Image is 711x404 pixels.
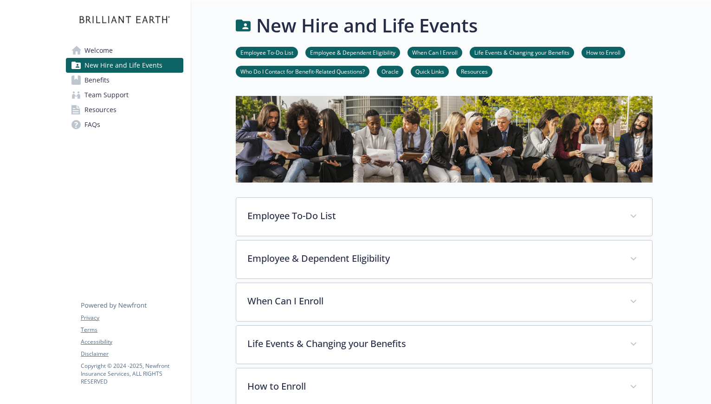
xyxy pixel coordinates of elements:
p: When Can I Enroll [247,294,619,308]
p: Employee & Dependent Eligibility [247,252,619,265]
a: New Hire and Life Events [66,58,183,73]
span: Benefits [84,73,110,88]
a: Terms [81,326,183,334]
span: New Hire and Life Events [84,58,162,73]
a: When Can I Enroll [407,48,462,57]
a: Life Events & Changing your Benefits [470,48,574,57]
h1: New Hire and Life Events [256,12,478,39]
span: Team Support [84,88,129,102]
p: Life Events & Changing your Benefits [247,337,619,351]
span: Welcome [84,43,113,58]
a: Employee & Dependent Eligibility [305,48,400,57]
span: Resources [84,102,116,117]
a: Accessibility [81,338,183,346]
a: Disclaimer [81,350,183,358]
div: When Can I Enroll [236,283,652,321]
a: Quick Links [411,67,449,76]
p: How to Enroll [247,379,619,393]
div: Employee To-Do List [236,198,652,236]
p: Employee To-Do List [247,209,619,223]
span: FAQs [84,117,100,132]
a: Welcome [66,43,183,58]
a: Benefits [66,73,183,88]
p: Copyright © 2024 - 2025 , Newfront Insurance Services, ALL RIGHTS RESERVED [81,362,183,385]
a: Team Support [66,88,183,102]
a: Privacy [81,314,183,322]
a: How to Enroll [582,48,625,57]
a: FAQs [66,117,183,132]
div: Life Events & Changing your Benefits [236,326,652,364]
a: Oracle [377,67,403,76]
a: Employee To-Do List [236,48,298,57]
a: Who Do I Contact for Benefit-Related Questions? [236,67,369,76]
div: Employee & Dependent Eligibility [236,240,652,278]
a: Resources [456,67,492,76]
a: Resources [66,102,183,117]
img: new hire page banner [236,96,653,183]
